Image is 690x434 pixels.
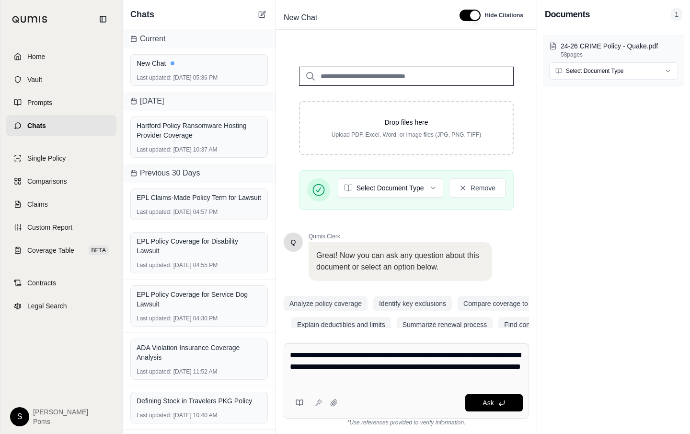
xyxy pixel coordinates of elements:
[498,317,581,332] button: Find contact information
[484,12,523,19] span: Hide Citations
[27,176,67,186] span: Comparisons
[315,131,497,139] p: Upload PDF, Excel, Word, or image files (JPG, PNG, TIFF)
[137,146,172,153] span: Last updated:
[137,411,262,419] div: [DATE] 10:40 AM
[315,117,497,127] p: Drop files here
[449,178,506,198] button: Remove
[256,9,268,20] button: New Chat
[137,74,172,82] span: Last updated:
[397,317,493,332] button: Summarize renewal process
[561,51,678,59] p: 58 pages
[27,223,72,232] span: Custom Report
[6,69,116,90] a: Vault
[6,148,116,169] a: Single Policy
[137,261,262,269] div: [DATE] 04:55 PM
[137,315,262,322] div: [DATE] 04:30 PM
[6,171,116,192] a: Comparisons
[6,295,116,317] a: Legal Search
[27,199,48,209] span: Claims
[137,236,262,256] div: EPL Policy Coverage for Disability Lawsuit
[130,8,154,21] span: Chats
[89,246,109,255] span: BETA
[27,153,66,163] span: Single Policy
[137,368,172,375] span: Last updated:
[27,121,46,130] span: Chats
[284,419,529,426] div: *Use references provided to verify information.
[27,278,56,288] span: Contracts
[6,92,116,113] a: Prompts
[6,115,116,136] a: Chats
[33,417,88,426] span: Poms
[27,98,52,107] span: Prompts
[123,92,276,111] div: [DATE]
[33,407,88,417] span: [PERSON_NAME]
[137,208,262,216] div: [DATE] 04:57 PM
[671,8,682,21] span: 1
[10,407,29,426] div: S
[137,208,172,216] span: Last updated:
[137,146,262,153] div: [DATE] 10:37 AM
[137,74,262,82] div: [DATE] 05:36 PM
[6,194,116,215] a: Claims
[137,368,262,375] div: [DATE] 11:52 AM
[95,12,111,27] button: Collapse sidebar
[27,301,67,311] span: Legal Search
[6,240,116,261] a: Coverage TableBETA
[6,272,116,293] a: Contracts
[27,75,42,84] span: Vault
[284,296,368,311] button: Analyze policy coverage
[12,16,48,23] img: Qumis Logo
[137,315,172,322] span: Last updated:
[137,261,172,269] span: Last updated:
[280,10,321,25] span: New Chat
[137,343,262,362] div: ADA Violation Insurance Coverage Analysis
[137,193,262,202] div: EPL Claims-Made Policy Term for Lawsuit
[458,296,590,311] button: Compare coverage to industry standards
[309,233,492,240] span: Qumis Clerk
[465,394,523,411] button: Ask
[483,399,494,407] span: Ask
[316,250,484,273] p: Great! Now you can ask any question about this document or select an option below.
[291,237,296,247] span: Hello
[280,10,448,25] div: Edit Title
[549,41,678,59] button: 24-26 CRIME Policy - Quake.pdf58pages
[137,411,172,419] span: Last updated:
[137,396,262,406] div: Defining Stock in Travelers PKG Policy
[123,164,276,183] div: Previous 30 Days
[27,52,45,61] span: Home
[137,121,262,140] div: Hartford Policy Ransomware Hosting Provider Coverage
[137,290,262,309] div: EPL Policy Coverage for Service Dog Lawsuit
[123,29,276,48] div: Current
[561,41,678,51] p: 24-26 CRIME Policy - Quake.pdf
[137,59,262,68] div: New Chat
[373,296,452,311] button: Identify key exclusions
[291,317,391,332] button: Explain deductibles and limits
[6,46,116,67] a: Home
[27,246,74,255] span: Coverage Table
[545,8,590,21] h3: Documents
[6,217,116,238] a: Custom Report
